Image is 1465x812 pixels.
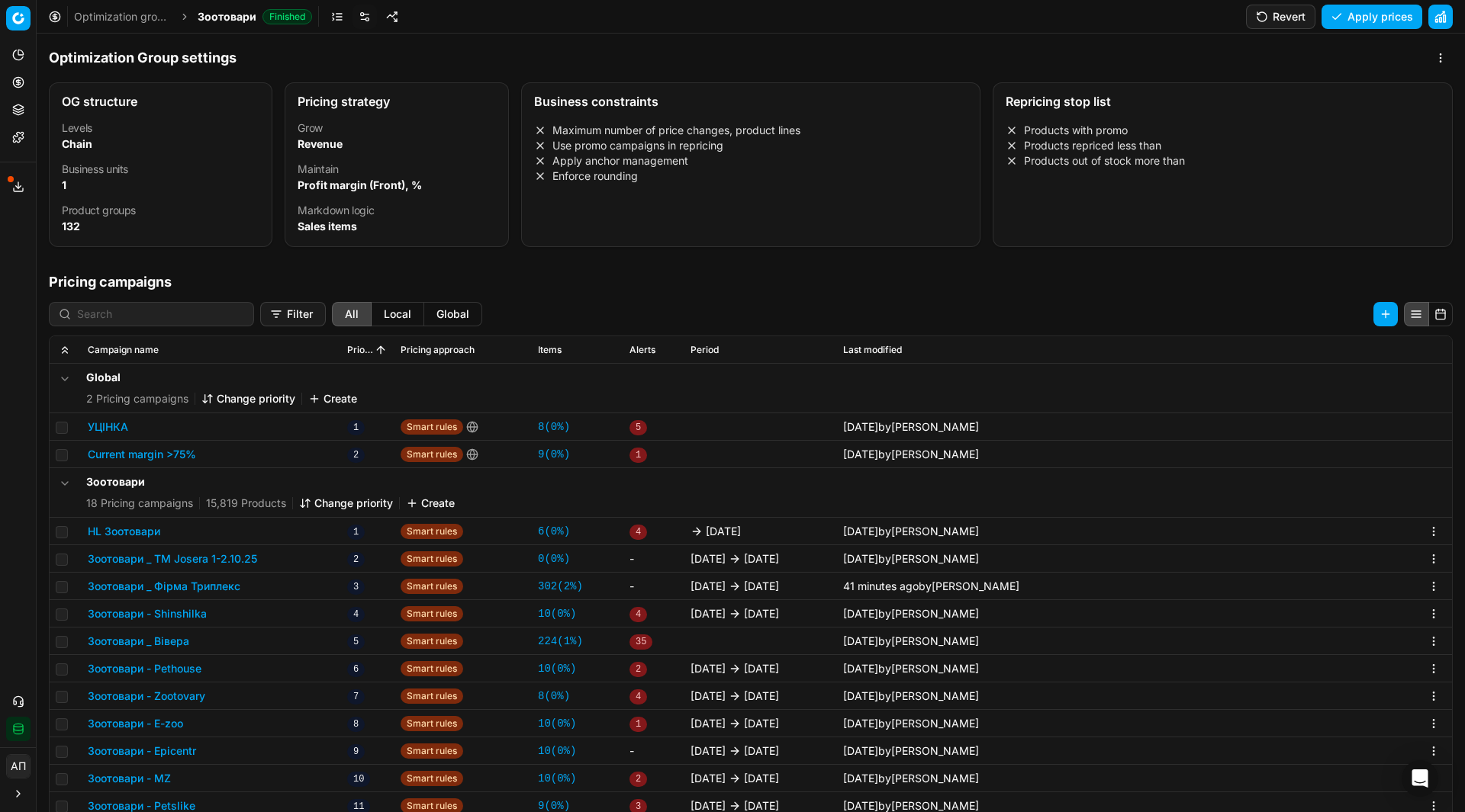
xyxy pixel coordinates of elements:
strong: Chain [62,137,92,150]
strong: Sales items [298,220,357,233]
span: Items [538,344,562,356]
div: by [PERSON_NAME] [843,634,979,649]
span: Smart rules [401,551,463,566]
div: by [PERSON_NAME] [843,419,979,435]
a: Optimization groups [74,9,172,24]
td: - [623,545,684,573]
button: Зоотовари - Zootovary [88,688,205,704]
a: 10(0%) [538,771,576,786]
span: Alerts [629,344,655,356]
h1: Optimization Group settings [49,47,237,69]
span: [DATE] [744,716,779,731]
button: all [332,302,372,326]
span: [DATE] [691,771,726,786]
a: 8(0%) [538,688,570,704]
div: by [PERSON_NAME] [843,688,979,704]
a: 9(0%) [538,447,570,462]
h1: Pricing campaigns [37,271,1465,293]
div: by [PERSON_NAME] [843,447,979,462]
span: Зоотовари [198,9,256,24]
span: [DATE] [691,743,726,759]
span: Smart rules [401,579,463,594]
a: 10(0%) [538,716,576,731]
span: Period [691,344,719,356]
dt: Maintain [298,164,495,175]
span: [DATE] [843,717,878,730]
a: 10(0%) [538,661,576,676]
span: ЗоотовариFinished [198,9,312,24]
div: by [PERSON_NAME] [843,524,979,539]
span: [DATE] [843,772,878,785]
button: Current margin >75% [88,447,196,462]
span: [DATE] [843,607,878,620]
span: Smart rules [401,716,463,731]
button: Revert [1246,5,1315,29]
span: [DATE] [691,551,726,566]
li: Products repriced less than [1006,138,1440,153]
div: by [PERSON_NAME] [843,716,979,731]
div: by [PERSON_NAME] [843,579,1019,594]
span: [DATE] [706,524,741,539]
li: Maximum number of price changes, product lines [534,123,968,138]
button: Зоотовари - Pethouse [88,661,201,676]
span: 5 [629,420,647,435]
button: Зоотовари - MZ [88,771,171,786]
span: [DATE] [691,716,726,731]
span: [DATE] [843,662,878,675]
span: Smart rules [401,771,463,786]
span: [DATE] [744,688,779,704]
span: [DATE] [691,579,726,594]
button: global [424,302,482,326]
span: [DATE] [843,634,878,647]
div: by [PERSON_NAME] [843,551,979,566]
button: HL Зоотовари [88,524,160,539]
span: 6 [347,662,365,677]
span: [DATE] [744,606,779,621]
button: Change priority [201,391,295,406]
button: local [372,302,424,326]
dt: Grow [298,123,495,133]
span: 35 [629,634,652,650]
li: Enforce rounding [534,168,968,184]
button: Sorted by Priority ascending [373,342,388,358]
span: 2 [629,662,647,677]
td: - [623,737,684,765]
span: Smart rules [401,524,463,539]
span: Campaign name [88,344,159,356]
span: [DATE] [744,579,779,594]
span: 2 [629,772,647,787]
strong: 1 [62,178,66,191]
span: [DATE] [744,551,779,566]
a: 6(0%) [538,524,570,539]
span: [DATE] [843,420,878,433]
td: - [623,573,684,600]
a: 10(0%) [538,606,576,621]
button: Зоотовари - E-zoo [88,716,183,731]
nav: breadcrumb [74,9,312,24]
li: Apply anchor management [534,153,968,168]
span: 8 [347,717,365,732]
span: Smart rules [401,447,463,462]
span: [DATE] [691,661,726,676]
button: Change priority [299,496,393,511]
span: 7 [347,689,365,704]
div: by [PERSON_NAME] [843,606,979,621]
button: АП [6,754,31,778]
span: [DATE] [843,525,878,538]
h5: Зоотовари [86,474,455,489]
li: Products with promo [1006,123,1440,138]
a: 224(1%) [538,634,583,649]
button: Зоотовари _ Вівера [88,634,189,649]
span: 3 [347,579,365,595]
strong: Revenue [298,137,343,150]
span: 2 [347,552,365,567]
span: Pricing approach [401,344,475,356]
div: by [PERSON_NAME] [843,743,979,759]
span: Smart rules [401,688,463,704]
span: [DATE] [744,661,779,676]
dt: Markdown logic [298,205,495,216]
button: Зоотовари _ ТМ Josera 1-2.10.25 [88,551,257,566]
span: Smart rules [401,634,463,649]
div: by [PERSON_NAME] [843,661,979,676]
span: [DATE] [843,552,878,565]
